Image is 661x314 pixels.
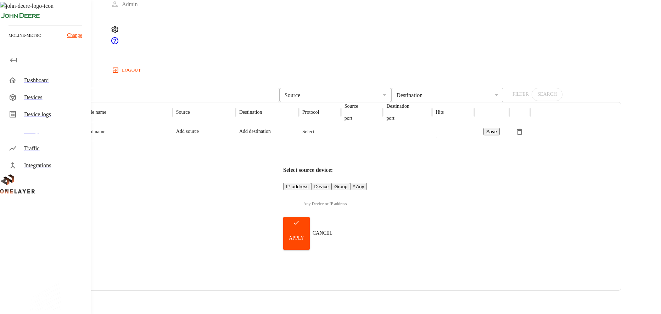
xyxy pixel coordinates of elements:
button: delete [512,125,527,139]
p: port [386,115,409,122]
button: logout [111,65,144,76]
p: Add destination [239,128,295,135]
p: Hits [436,109,444,116]
p: Any Device or IP address [283,195,367,213]
div: protocol tabs [283,182,367,250]
p: Destination [239,109,262,116]
p: Add source [176,128,232,135]
p: port [344,115,358,122]
a: onelayer-support [111,40,119,46]
button: Group [331,183,350,190]
p: Protocol [302,109,319,116]
button: Device [311,183,331,190]
p: Destination [386,103,409,110]
p: Rule name [85,109,106,116]
span: Support Portal [111,40,119,46]
button: * Any [350,183,367,190]
p: Source [176,109,190,116]
button: Save [483,128,500,135]
button: Apply [283,217,310,250]
p: - [436,128,471,146]
p: Apply [289,234,304,243]
h4: Select source device: [283,166,367,174]
p: Add name [85,123,169,141]
button: Cancel [310,227,335,240]
button: IP address [283,183,311,190]
p: Source [344,103,358,110]
p: Select [302,123,337,141]
a: logout [111,65,641,76]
